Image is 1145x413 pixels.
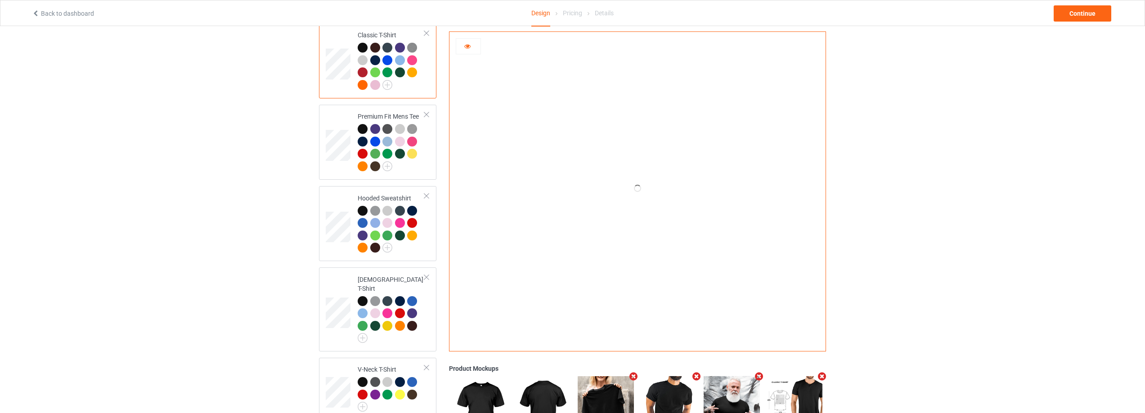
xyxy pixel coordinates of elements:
img: svg+xml;base64,PD94bWwgdmVyc2lvbj0iMS4wIiBlbmNvZGluZz0iVVRGLTgiPz4KPHN2ZyB3aWR0aD0iMjJweCIgaGVpZ2... [382,243,392,253]
div: Classic T-Shirt [319,23,436,98]
img: svg+xml;base64,PD94bWwgdmVyc2lvbj0iMS4wIiBlbmNvZGluZz0iVVRGLTgiPz4KPHN2ZyB3aWR0aD0iMjJweCIgaGVpZ2... [358,402,368,412]
div: Hooded Sweatshirt [358,194,425,252]
a: Back to dashboard [32,10,94,17]
div: Design [531,0,550,27]
img: svg+xml;base64,PD94bWwgdmVyc2lvbj0iMS4wIiBlbmNvZGluZz0iVVRGLTgiPz4KPHN2ZyB3aWR0aD0iMjJweCIgaGVpZ2... [382,161,392,171]
i: Remove mockup [754,372,765,381]
img: svg+xml;base64,PD94bWwgdmVyc2lvbj0iMS4wIiBlbmNvZGluZz0iVVRGLTgiPz4KPHN2ZyB3aWR0aD0iMjJweCIgaGVpZ2... [382,80,392,90]
i: Remove mockup [628,372,639,381]
div: Pricing [563,0,582,26]
div: V-Neck T-Shirt [358,365,425,409]
img: heather_texture.png [407,43,417,53]
div: Premium Fit Mens Tee [319,105,436,180]
div: Details [595,0,614,26]
div: [DEMOGRAPHIC_DATA] T-Shirt [319,267,436,351]
i: Remove mockup [817,372,828,381]
img: svg+xml;base64,PD94bWwgdmVyc2lvbj0iMS4wIiBlbmNvZGluZz0iVVRGLTgiPz4KPHN2ZyB3aWR0aD0iMjJweCIgaGVpZ2... [358,333,368,343]
div: Premium Fit Mens Tee [358,112,425,170]
div: Continue [1054,5,1111,22]
div: [DEMOGRAPHIC_DATA] T-Shirt [358,275,425,340]
i: Remove mockup [691,372,702,381]
div: Product Mockups [449,364,826,373]
div: Classic T-Shirt [358,31,425,89]
img: heather_texture.png [407,124,417,134]
div: Hooded Sweatshirt [319,186,436,261]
